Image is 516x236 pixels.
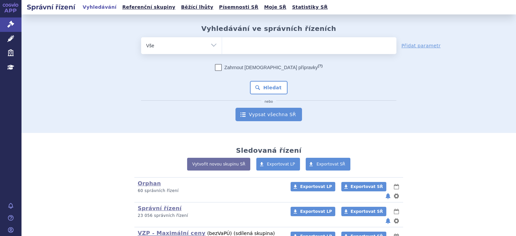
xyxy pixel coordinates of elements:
[318,64,322,68] abbr: (?)
[120,3,177,12] a: Referenční skupiny
[393,217,400,225] button: nastavení
[138,213,282,219] p: 23 056 správních řízení
[218,231,230,236] span: VaPÚ
[401,42,441,49] a: Přidat parametr
[393,192,400,200] button: nastavení
[291,207,335,216] a: Exportovat LP
[341,207,386,216] a: Exportovat SŘ
[21,2,81,12] h2: Správní řízení
[217,3,260,12] a: Písemnosti SŘ
[385,192,391,200] button: notifikace
[250,81,288,94] button: Hledat
[138,188,282,194] p: 60 správních řízení
[267,162,295,167] span: Exportovat LP
[393,207,400,216] button: lhůty
[341,182,386,191] a: Exportovat SŘ
[235,108,302,121] a: Vypsat všechna SŘ
[291,182,335,191] a: Exportovat LP
[215,64,322,71] label: Zahrnout [DEMOGRAPHIC_DATA] přípravky
[290,3,330,12] a: Statistiky SŘ
[187,158,250,171] a: Vytvořit novou skupinu SŘ
[179,3,215,12] a: Běžící lhůty
[306,158,350,171] a: Exportovat SŘ
[81,3,119,12] a: Vyhledávání
[300,184,332,189] span: Exportovat LP
[201,25,336,33] h2: Vyhledávání ve správních řízeních
[261,100,276,104] i: nebo
[316,162,345,167] span: Exportovat SŘ
[385,217,391,225] button: notifikace
[207,231,232,236] span: (bez )
[233,231,275,236] span: (sdílená skupina)
[262,3,288,12] a: Moje SŘ
[138,205,182,211] a: Správní řízení
[351,184,383,189] span: Exportovat SŘ
[351,209,383,214] span: Exportovat SŘ
[300,209,332,214] span: Exportovat LP
[393,183,400,191] button: lhůty
[256,158,300,171] a: Exportovat LP
[236,146,301,154] h2: Sledovaná řízení
[138,180,161,187] a: Orphan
